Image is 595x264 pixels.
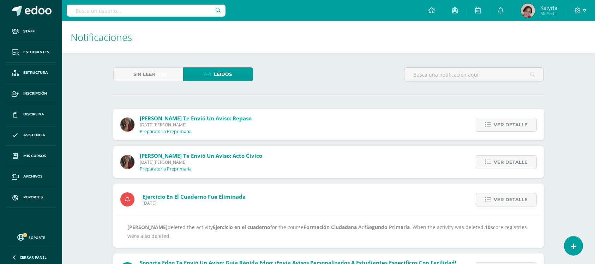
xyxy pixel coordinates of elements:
span: [DATE][PERSON_NAME] [140,159,262,165]
span: Soporte [29,235,45,240]
input: Busca un usuario... [67,5,226,17]
a: Asistencia [6,125,56,146]
a: Estudiantes [6,42,56,63]
p: Preparatoria Preprimaria [140,129,192,134]
span: Leídos [214,68,232,81]
strong: Formación Ciudadana A [303,224,362,230]
span: Ver detalle [494,156,528,169]
span: [DATE][PERSON_NAME] [140,122,252,128]
span: Sin leer [133,68,156,81]
span: Estudiantes [23,49,49,55]
a: Leídos [183,67,253,81]
span: Estructura [23,70,48,76]
div: deleted the activity for the course of . When the activity was deleted, score registries were als... [127,223,530,240]
span: Katyria [540,4,557,11]
img: 9265801c139b95c850505ad960065ce9.png [120,155,134,169]
a: Inscripción [6,83,56,104]
a: Reportes [6,187,56,208]
span: Ejercicio en el cuaderno fue eliminada [143,193,246,200]
img: 9265801c139b95c850505ad960065ce9.png [120,118,134,132]
span: Ver detalle [494,118,528,131]
span: Ver detalle [494,193,528,206]
span: Archivos [23,174,42,179]
a: Disciplina [6,104,56,125]
a: Archivos [6,166,56,187]
span: [DATE] [143,200,246,206]
span: Staff [23,29,35,34]
a: Soporte [8,232,54,242]
span: Mis cursos [23,153,46,159]
span: Mi Perfil [540,11,557,17]
span: [PERSON_NAME] te envió un aviso: Acto cívico [140,152,262,159]
img: a2b802f23b7c04cc8f9775ff2bf44706.png [521,4,535,18]
input: Busca una notificación aquí [404,68,543,82]
a: Sin leer(16) [113,67,183,81]
span: Reportes [23,194,43,200]
span: Inscripción [23,91,47,96]
span: (16) [158,68,167,81]
strong: Ejercicio en el cuaderno [213,224,270,230]
span: Notificaciones [71,30,132,44]
p: Preparatoria Preprimaria [140,166,192,172]
span: Cerrar panel [20,255,47,260]
span: Disciplina [23,112,44,117]
strong: Segundo Primaria [366,224,410,230]
a: Staff [6,21,56,42]
span: Asistencia [23,132,45,138]
strong: [PERSON_NAME] [127,224,168,230]
strong: 10 [485,224,491,230]
a: Estructura [6,63,56,84]
span: [PERSON_NAME] te envió un aviso: repaso [140,115,252,122]
a: Mis cursos [6,146,56,167]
